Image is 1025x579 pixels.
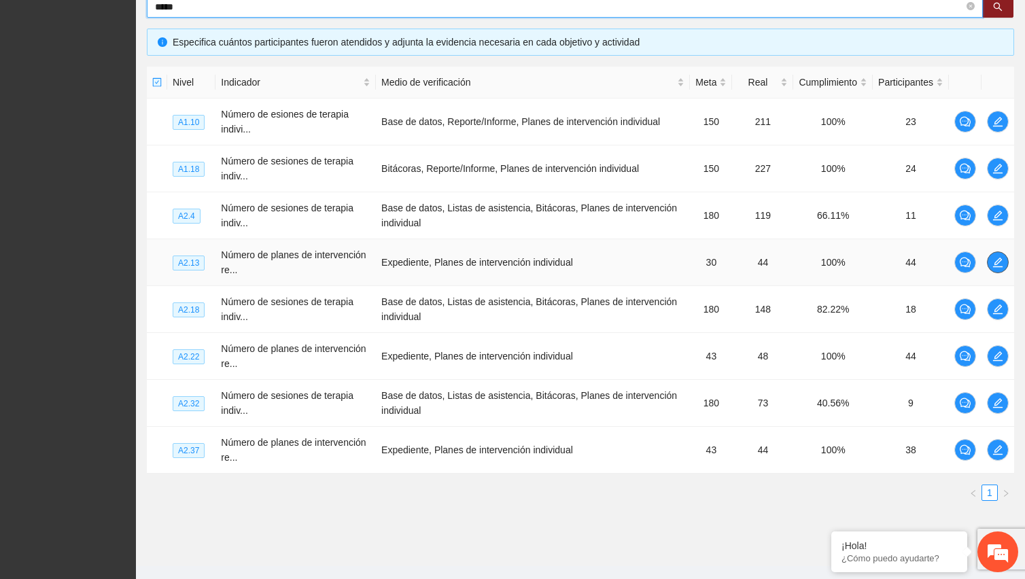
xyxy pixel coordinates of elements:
div: Chatee con nosotros ahora [71,69,228,87]
td: 100% [793,145,873,192]
span: Número de planes de intervención re... [221,437,366,463]
span: edit [988,257,1008,268]
span: close-circle [967,1,975,14]
td: 44 [732,239,793,286]
textarea: Escriba su mensaje y pulse “Intro” [7,371,259,419]
span: edit [988,163,1008,174]
span: search [993,2,1003,13]
span: left [969,489,977,497]
span: right [1002,489,1010,497]
td: 119 [732,192,793,239]
span: A2.4 [173,209,201,224]
td: 48 [732,333,793,380]
td: Bitácoras, Reporte/Informe, Planes de intervención individual [376,145,690,192]
span: Número de sesiones de terapia indiv... [221,156,353,181]
span: edit [988,444,1008,455]
span: Estamos en línea. [79,181,188,319]
td: 44 [873,239,949,286]
td: 100% [793,427,873,474]
td: 100% [793,333,873,380]
span: edit [988,398,1008,408]
span: edit [988,304,1008,315]
span: A2.37 [173,443,205,458]
span: A2.22 [173,349,205,364]
span: Número de esiones de terapia indivi... [221,109,349,135]
th: Meta [690,67,732,99]
td: 24 [873,145,949,192]
th: Participantes [873,67,949,99]
span: Número de planes de intervención re... [221,249,366,275]
div: Especifica cuántos participantes fueron atendidos y adjunta la evidencia necesaria en cada objeti... [173,35,1003,50]
span: A2.13 [173,256,205,270]
div: Minimizar ventana de chat en vivo [223,7,256,39]
td: 211 [732,99,793,145]
button: comment [954,392,976,414]
button: edit [987,298,1009,320]
td: 40.56% [793,380,873,427]
th: Real [732,67,793,99]
span: Medio de verificación [381,75,674,90]
button: comment [954,298,976,320]
button: right [998,485,1014,501]
button: comment [954,158,976,179]
button: edit [987,251,1009,273]
button: comment [954,439,976,461]
td: 100% [793,239,873,286]
span: Meta [695,75,716,90]
th: Cumplimiento [793,67,873,99]
td: 43 [690,333,732,380]
td: Base de datos, Reporte/Informe, Planes de intervención individual [376,99,690,145]
button: edit [987,205,1009,226]
td: 227 [732,145,793,192]
td: 148 [732,286,793,333]
span: A1.18 [173,162,205,177]
button: edit [987,392,1009,414]
span: Real [737,75,778,90]
td: 150 [690,99,732,145]
th: Nivel [167,67,215,99]
td: 44 [732,427,793,474]
button: comment [954,205,976,226]
button: edit [987,439,1009,461]
td: 9 [873,380,949,427]
button: edit [987,111,1009,133]
span: Número de sesiones de terapia indiv... [221,390,353,416]
td: 43 [690,427,732,474]
td: 11 [873,192,949,239]
span: close-circle [967,2,975,10]
li: 1 [981,485,998,501]
li: Previous Page [965,485,981,501]
td: 23 [873,99,949,145]
td: 180 [690,192,732,239]
span: check-square [152,77,162,87]
button: comment [954,111,976,133]
button: edit [987,345,1009,367]
td: 18 [873,286,949,333]
span: edit [988,116,1008,127]
td: Base de datos, Listas de asistencia, Bitácoras, Planes de intervención individual [376,380,690,427]
button: comment [954,345,976,367]
span: Participantes [878,75,933,90]
li: Next Page [998,485,1014,501]
th: Medio de verificación [376,67,690,99]
button: left [965,485,981,501]
span: edit [988,210,1008,221]
span: Número de planes de intervención re... [221,343,366,369]
td: Base de datos, Listas de asistencia, Bitácoras, Planes de intervención individual [376,286,690,333]
td: 180 [690,380,732,427]
td: Expediente, Planes de intervención individual [376,427,690,474]
span: Indicador [221,75,360,90]
td: Expediente, Planes de intervención individual [376,239,690,286]
td: 44 [873,333,949,380]
td: Expediente, Planes de intervención individual [376,333,690,380]
span: Número de sesiones de terapia indiv... [221,203,353,228]
td: 73 [732,380,793,427]
td: 180 [690,286,732,333]
td: 30 [690,239,732,286]
div: ¡Hola! [841,540,957,551]
td: 38 [873,427,949,474]
span: Cumplimiento [799,75,857,90]
span: Número de sesiones de terapia indiv... [221,296,353,322]
th: Indicador [215,67,376,99]
button: edit [987,158,1009,179]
